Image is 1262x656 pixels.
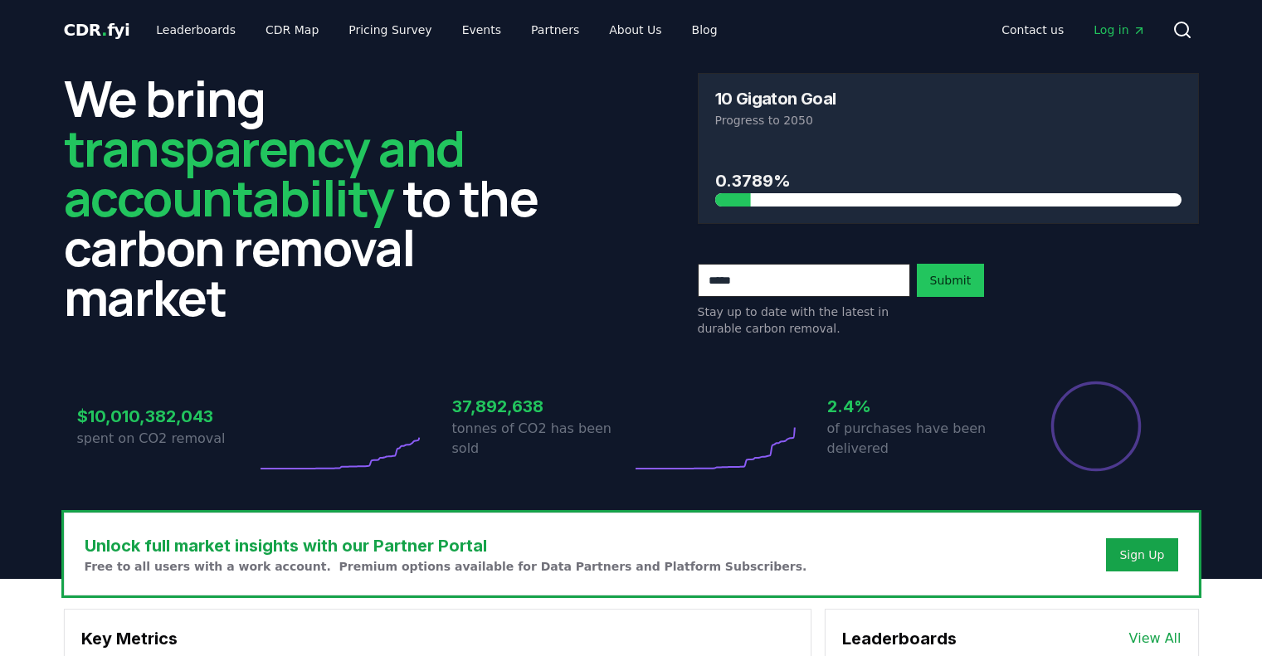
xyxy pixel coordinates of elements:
[64,114,465,231] span: transparency and accountability
[1050,380,1143,473] div: Percentage of sales delivered
[452,419,631,459] p: tonnes of CO2 has been sold
[842,626,957,651] h3: Leaderboards
[679,15,731,45] a: Blog
[85,533,807,558] h3: Unlock full market insights with our Partner Portal
[1094,22,1145,38] span: Log in
[143,15,730,45] nav: Main
[335,15,445,45] a: Pricing Survey
[81,626,794,651] h3: Key Metrics
[64,73,565,322] h2: We bring to the carbon removal market
[77,404,256,429] h3: $10,010,382,043
[252,15,332,45] a: CDR Map
[715,112,1182,129] p: Progress to 2050
[827,419,1006,459] p: of purchases have been delivered
[85,558,807,575] p: Free to all users with a work account. Premium options available for Data Partners and Platform S...
[1106,538,1177,571] button: Sign Up
[101,20,107,40] span: .
[64,20,130,40] span: CDR fyi
[143,15,249,45] a: Leaderboards
[988,15,1158,45] nav: Main
[917,264,985,297] button: Submit
[596,15,675,45] a: About Us
[64,18,130,41] a: CDR.fyi
[77,429,256,449] p: spent on CO2 removal
[988,15,1077,45] a: Contact us
[452,394,631,419] h3: 37,892,638
[715,90,836,107] h3: 10 Gigaton Goal
[1080,15,1158,45] a: Log in
[518,15,592,45] a: Partners
[1119,547,1164,563] a: Sign Up
[1129,629,1182,649] a: View All
[715,168,1182,193] h3: 0.3789%
[449,15,514,45] a: Events
[698,304,910,337] p: Stay up to date with the latest in durable carbon removal.
[827,394,1006,419] h3: 2.4%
